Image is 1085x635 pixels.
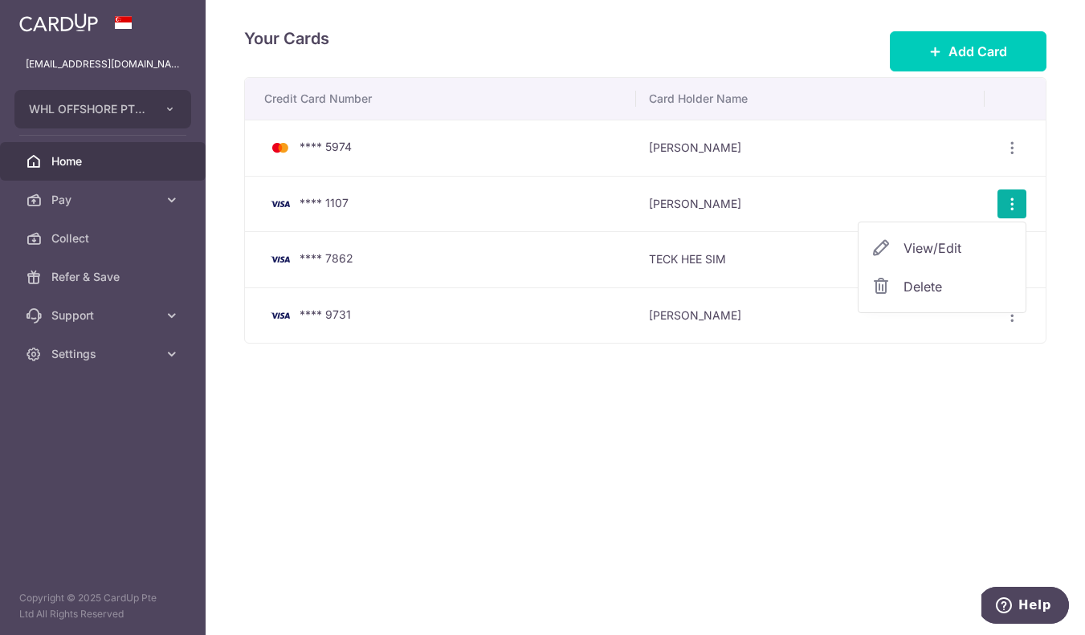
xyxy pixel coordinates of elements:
[244,26,329,51] h4: Your Cards
[264,250,296,269] img: Bank Card
[51,192,157,208] span: Pay
[51,153,157,169] span: Home
[51,269,157,285] span: Refer & Save
[14,90,191,128] button: WHL OFFSHORE PTE. LTD.
[19,13,98,32] img: CardUp
[636,78,985,120] th: Card Holder Name
[903,277,1013,296] span: Delete
[636,287,985,344] td: [PERSON_NAME]
[903,238,1013,258] span: View/Edit
[948,42,1007,61] span: Add Card
[37,11,70,26] span: Help
[636,120,985,176] td: [PERSON_NAME]
[51,230,157,246] span: Collect
[29,101,148,117] span: WHL OFFSHORE PTE. LTD.
[859,229,1026,267] a: View/Edit
[264,194,296,214] img: Bank Card
[859,267,1026,306] a: Delete
[245,78,636,120] th: Credit Card Number
[51,307,157,324] span: Support
[981,587,1069,627] iframe: Opens a widget where you can find more information
[26,56,180,72] p: [EMAIL_ADDRESS][DOMAIN_NAME]
[636,231,985,287] td: TECK HEE SIM
[636,176,985,232] td: [PERSON_NAME]
[51,346,157,362] span: Settings
[264,138,296,157] img: Bank Card
[264,306,296,325] img: Bank Card
[890,31,1046,71] button: Add Card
